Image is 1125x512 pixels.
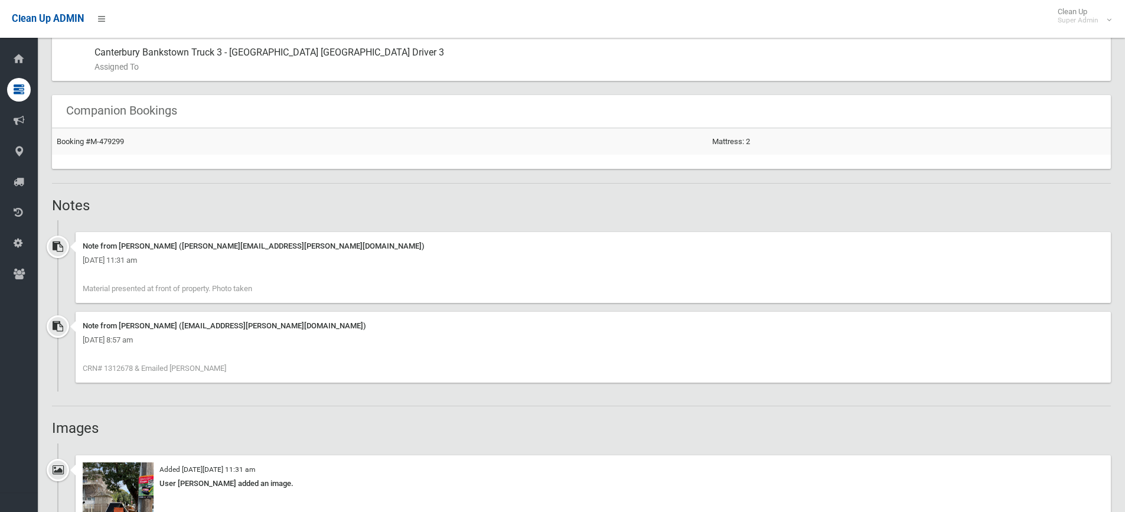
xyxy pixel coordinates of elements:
span: Clean Up ADMIN [12,13,84,24]
div: Note from [PERSON_NAME] ([EMAIL_ADDRESS][PERSON_NAME][DOMAIN_NAME]) [83,319,1104,333]
span: Material presented at front of property. Photo taken [83,284,252,293]
header: Companion Bookings [52,99,191,122]
td: Mattress: 2 [707,128,1111,155]
div: [DATE] 11:31 am [83,253,1104,268]
a: Booking #M-479299 [57,137,124,146]
span: Clean Up [1052,7,1110,25]
h2: Images [52,420,1111,436]
span: CRN# 1312678 & Emailed [PERSON_NAME] [83,364,226,373]
small: Super Admin [1058,16,1098,25]
div: User [PERSON_NAME] added an image. [83,477,1104,491]
div: Note from [PERSON_NAME] ([PERSON_NAME][EMAIL_ADDRESS][PERSON_NAME][DOMAIN_NAME]) [83,239,1104,253]
div: Canterbury Bankstown Truck 3 - [GEOGRAPHIC_DATA] [GEOGRAPHIC_DATA] Driver 3 [94,38,1101,81]
small: Assigned To [94,60,1101,74]
h2: Notes [52,198,1111,213]
div: [DATE] 8:57 am [83,333,1104,347]
small: Added [DATE][DATE] 11:31 am [159,465,255,474]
